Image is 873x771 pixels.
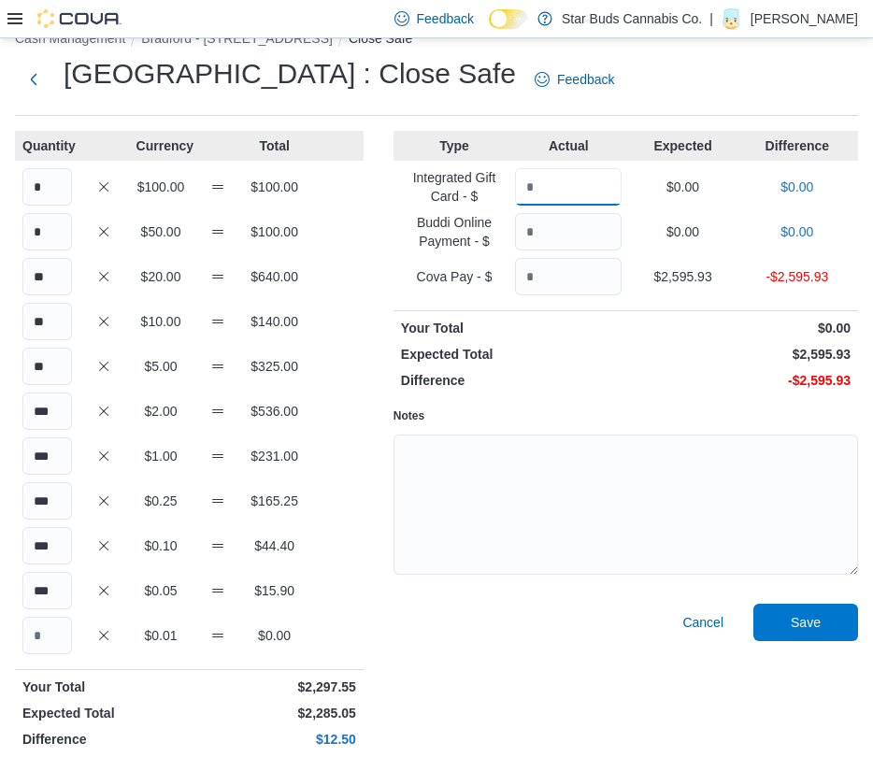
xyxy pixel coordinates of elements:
[22,168,72,206] input: Quantity
[401,319,623,337] p: Your Total
[22,136,72,155] p: Quantity
[22,527,72,564] input: Quantity
[22,348,72,385] input: Quantity
[193,678,355,696] p: $2,297.55
[349,31,412,46] button: Close Safe
[250,581,299,600] p: $15.90
[250,312,299,331] p: $140.00
[515,258,622,295] input: Quantity
[22,730,185,749] p: Difference
[22,258,72,295] input: Quantity
[629,267,736,286] p: $2,595.93
[136,178,186,196] p: $100.00
[22,213,72,250] input: Quantity
[15,61,52,98] button: Next
[250,357,299,376] p: $325.00
[721,7,743,30] div: Daniel Swadron
[394,408,424,423] label: Notes
[136,402,186,421] p: $2.00
[709,7,713,30] p: |
[136,626,186,645] p: $0.01
[136,136,186,155] p: Currency
[515,168,622,206] input: Quantity
[136,357,186,376] p: $5.00
[136,447,186,465] p: $1.00
[22,437,72,475] input: Quantity
[401,136,508,155] p: Type
[629,345,851,364] p: $2,595.93
[562,7,702,30] p: Star Buds Cannabis Co.
[250,402,299,421] p: $536.00
[15,31,125,46] button: Cash Management
[401,345,623,364] p: Expected Total
[136,222,186,241] p: $50.00
[22,303,72,340] input: Quantity
[250,222,299,241] p: $100.00
[401,267,508,286] p: Cova Pay - $
[193,704,355,722] p: $2,285.05
[744,178,851,196] p: $0.00
[629,319,851,337] p: $0.00
[22,482,72,520] input: Quantity
[401,213,508,250] p: Buddi Online Payment - $
[527,61,622,98] a: Feedback
[744,136,851,155] p: Difference
[250,267,299,286] p: $640.00
[401,371,623,390] p: Difference
[675,604,731,641] button: Cancel
[22,678,185,696] p: Your Total
[489,9,528,29] input: Dark Mode
[37,9,122,28] img: Cova
[250,447,299,465] p: $231.00
[22,704,185,722] p: Expected Total
[417,9,474,28] span: Feedback
[791,613,821,632] span: Save
[515,136,622,155] p: Actual
[744,222,851,241] p: $0.00
[136,267,186,286] p: $20.00
[250,626,299,645] p: $0.00
[753,604,858,641] button: Save
[629,178,736,196] p: $0.00
[22,572,72,609] input: Quantity
[141,31,333,46] button: Bradford - [STREET_ADDRESS]
[136,312,186,331] p: $10.00
[629,222,736,241] p: $0.00
[515,213,622,250] input: Quantity
[136,581,186,600] p: $0.05
[751,7,858,30] p: [PERSON_NAME]
[64,55,516,93] h1: [GEOGRAPHIC_DATA] : Close Safe
[22,617,72,654] input: Quantity
[401,168,508,206] p: Integrated Gift Card - $
[250,136,299,155] p: Total
[250,536,299,555] p: $44.40
[682,613,723,632] span: Cancel
[136,536,186,555] p: $0.10
[193,730,355,749] p: $12.50
[629,136,736,155] p: Expected
[136,492,186,510] p: $0.25
[489,29,490,30] span: Dark Mode
[629,371,851,390] p: -$2,595.93
[250,492,299,510] p: $165.25
[744,267,851,286] p: -$2,595.93
[557,70,614,89] span: Feedback
[22,393,72,430] input: Quantity
[15,29,858,51] nav: An example of EuiBreadcrumbs
[250,178,299,196] p: $100.00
